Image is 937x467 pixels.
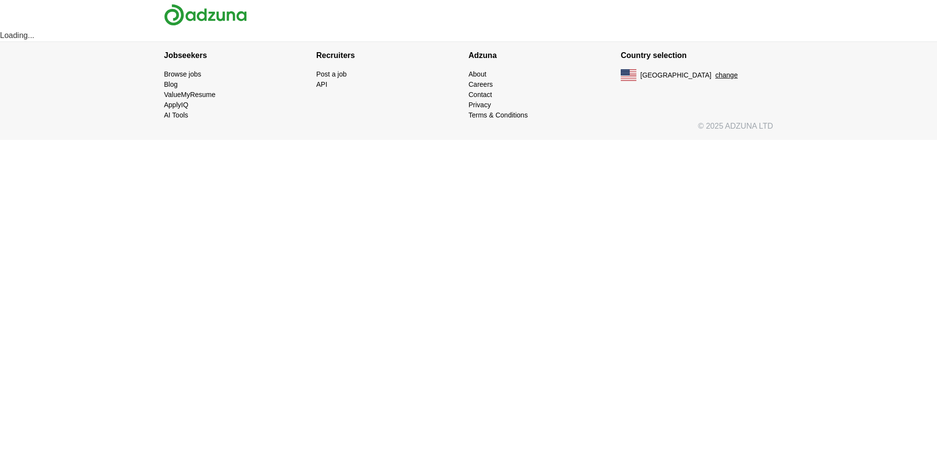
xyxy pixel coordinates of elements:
a: ValueMyResume [164,91,216,98]
a: Blog [164,80,178,88]
a: Careers [468,80,493,88]
a: Browse jobs [164,70,201,78]
a: API [316,80,327,88]
a: Post a job [316,70,346,78]
div: © 2025 ADZUNA LTD [156,120,781,140]
span: [GEOGRAPHIC_DATA] [640,70,712,80]
button: change [715,70,738,80]
a: AI Tools [164,111,188,119]
img: US flag [621,69,636,81]
img: Adzuna logo [164,4,247,26]
a: Terms & Conditions [468,111,528,119]
a: About [468,70,487,78]
a: Contact [468,91,492,98]
h4: Country selection [621,42,773,69]
a: Privacy [468,101,491,109]
a: ApplyIQ [164,101,188,109]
